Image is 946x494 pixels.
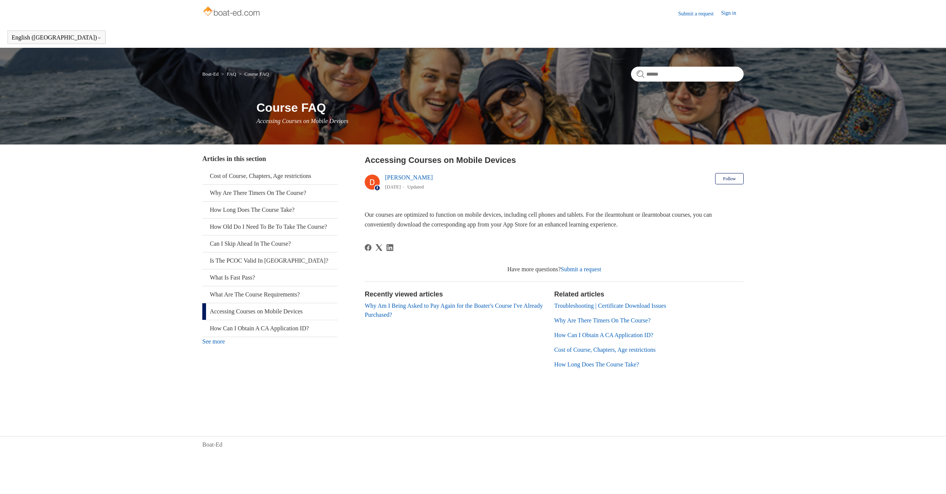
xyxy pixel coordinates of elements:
a: Cost of Course, Chapters, Age restrictions [554,347,656,353]
h1: Course FAQ [256,99,744,117]
time: 03/01/2024, 16:07 [385,184,401,190]
a: Is The PCOC Valid In [GEOGRAPHIC_DATA]? [202,252,338,269]
svg: Share this page on Facebook [365,244,371,251]
h2: Related articles [554,289,744,299]
a: Submit a request [561,266,601,272]
a: What Is Fast Pass? [202,269,338,286]
a: [PERSON_NAME] [385,174,433,181]
h2: Recently viewed articles [365,289,547,299]
a: Why Are There Timers On The Course? [202,185,338,201]
a: How Old Do I Need To Be To Take The Course? [202,219,338,235]
span: Accessing Courses on Mobile Devices [256,118,348,124]
li: FAQ [220,71,238,77]
button: English ([GEOGRAPHIC_DATA]) [12,34,102,41]
a: Troubleshooting | Certificate Download Issues [554,302,666,309]
button: Follow Article [715,173,744,184]
a: Why Am I Being Asked to Pay Again for the Boater's Course I've Already Purchased? [365,302,543,318]
svg: Share this page on LinkedIn [387,244,393,251]
span: Articles in this section [202,155,266,163]
a: Sign in [721,9,744,18]
li: Boat-Ed [202,71,220,77]
a: X Corp [376,244,382,251]
a: FAQ [227,71,236,77]
a: Cost of Course, Chapters, Age restrictions [202,168,338,184]
a: How Can I Obtain A CA Application ID? [554,332,653,338]
a: See more [202,338,225,345]
a: Accessing Courses on Mobile Devices [202,303,338,320]
a: Boat-Ed [202,71,218,77]
a: Why Are There Timers On The Course? [554,317,650,324]
a: Submit a request [678,10,721,18]
svg: Share this page on X Corp [376,244,382,251]
img: Boat-Ed Help Center home page [202,5,262,20]
a: LinkedIn [387,244,393,251]
a: How Long Does The Course Take? [554,361,639,368]
a: Boat-Ed [202,440,222,449]
a: Can I Skip Ahead In The Course? [202,236,338,252]
a: Course FAQ [244,71,269,77]
input: Search [631,67,744,82]
a: What Are The Course Requirements? [202,286,338,303]
li: Course FAQ [237,71,269,77]
p: Our courses are optimized to function on mobile devices, including cell phones and tablets. For t... [365,210,744,229]
li: Updated [407,184,424,190]
a: How Can I Obtain A CA Application ID? [202,320,338,337]
div: Have more questions? [365,265,744,274]
a: How Long Does The Course Take? [202,202,338,218]
a: Facebook [365,244,371,251]
h2: Accessing Courses on Mobile Devices [365,154,744,166]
